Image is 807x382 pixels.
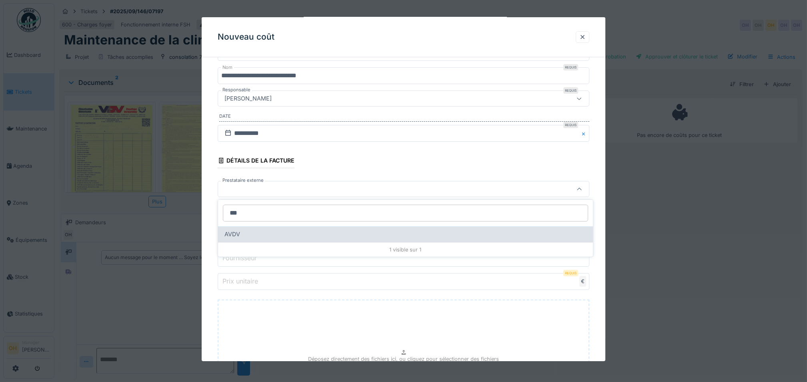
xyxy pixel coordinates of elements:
[563,64,578,70] div: Requis
[581,125,589,142] button: Close
[221,86,252,93] label: Responsable
[563,122,578,128] div: Requis
[221,64,234,71] label: Nom
[308,355,499,363] p: Déposez directement des fichiers ici, ou cliquez pour sélectionner des fichiers
[221,253,258,263] label: Fournisseur
[221,276,260,286] label: Prix unitaire
[563,270,578,276] div: Requis
[563,87,578,94] div: Requis
[579,276,586,287] div: €
[221,94,275,103] div: [PERSON_NAME]
[218,32,274,42] h3: Nouveau coût
[221,177,265,184] label: Prestataire externe
[218,155,294,168] div: Détails de la facture
[224,230,240,239] span: AVDV
[219,113,589,122] label: Date
[218,242,593,257] div: 1 visible sur 1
